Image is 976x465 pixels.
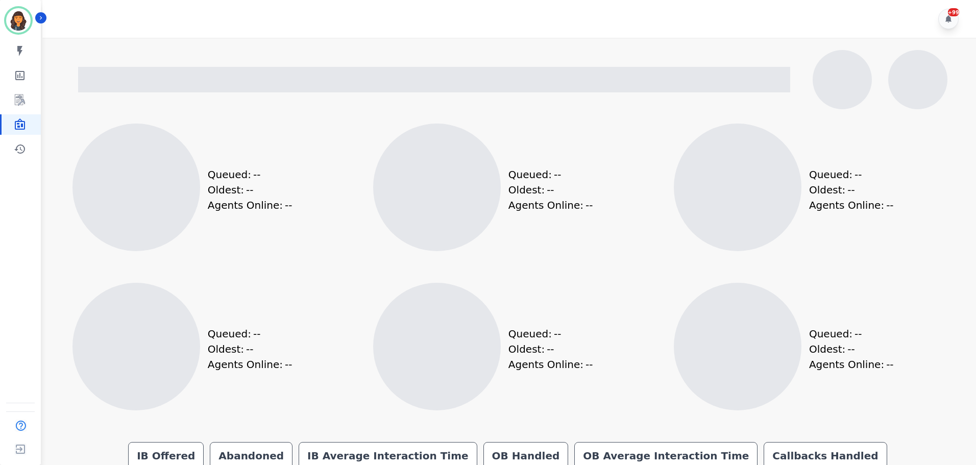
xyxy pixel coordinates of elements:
span: -- [285,198,292,213]
span: -- [554,326,561,341]
div: Queued: [508,167,585,182]
div: Callbacks Handled [770,449,880,463]
div: Agents Online: [508,198,595,213]
img: Bordered avatar [6,8,31,33]
div: Oldest: [508,341,585,357]
div: Agents Online: [508,357,595,372]
div: Oldest: [809,341,886,357]
div: Queued: [809,326,886,341]
div: Agents Online: [809,198,896,213]
span: -- [847,182,855,198]
div: Queued: [208,326,284,341]
span: -- [585,357,593,372]
span: -- [554,167,561,182]
span: -- [253,167,260,182]
span: -- [855,326,862,341]
span: -- [246,182,253,198]
div: Oldest: [809,182,886,198]
div: Abandoned [216,449,286,463]
div: IB Average Interaction Time [305,449,471,463]
span: -- [547,182,554,198]
div: +99 [948,8,959,16]
div: Oldest: [208,341,284,357]
div: Agents Online: [809,357,896,372]
div: Queued: [508,326,585,341]
span: -- [285,357,292,372]
div: OB Average Interaction Time [581,449,751,463]
div: Agents Online: [208,198,295,213]
div: Agents Online: [208,357,295,372]
span: -- [847,341,855,357]
span: -- [253,326,260,341]
span: -- [855,167,862,182]
div: IB Offered [135,449,197,463]
div: Queued: [208,167,284,182]
span: -- [246,341,253,357]
span: -- [585,198,593,213]
span: -- [886,357,893,372]
div: Oldest: [208,182,284,198]
div: Oldest: [508,182,585,198]
span: -- [886,198,893,213]
div: OB Handled [490,449,562,463]
span: -- [547,341,554,357]
div: Queued: [809,167,886,182]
